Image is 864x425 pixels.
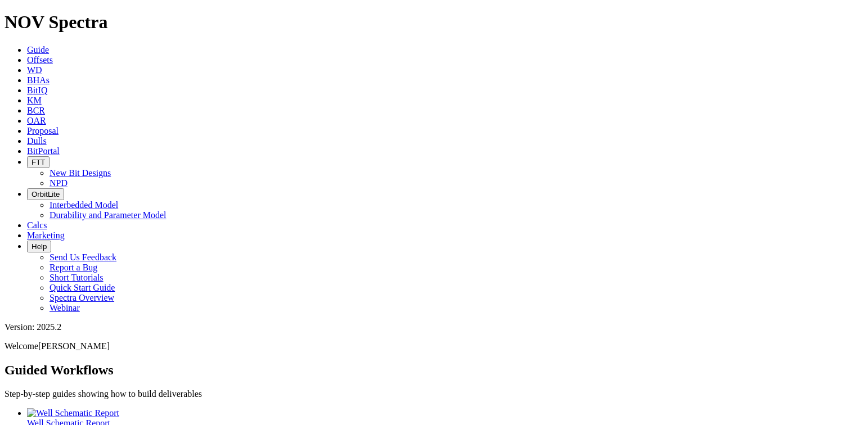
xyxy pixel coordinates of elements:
a: Durability and Parameter Model [49,210,166,220]
a: Spectra Overview [49,293,114,302]
a: BCR [27,106,45,115]
a: Report a Bug [49,263,97,272]
span: OrbitLite [31,190,60,198]
a: Offsets [27,55,53,65]
button: FTT [27,156,49,168]
p: Step-by-step guides showing how to build deliverables [4,389,859,399]
a: Proposal [27,126,58,135]
a: Interbedded Model [49,200,118,210]
button: Help [27,241,51,252]
a: Short Tutorials [49,273,103,282]
a: BHAs [27,75,49,85]
a: BitPortal [27,146,60,156]
h2: Guided Workflows [4,363,859,378]
p: Welcome [4,341,859,351]
a: Marketing [27,230,65,240]
button: OrbitLite [27,188,64,200]
a: Send Us Feedback [49,252,116,262]
a: Dulls [27,136,47,146]
h1: NOV Spectra [4,12,859,33]
a: Quick Start Guide [49,283,115,292]
span: [PERSON_NAME] [38,341,110,351]
a: Calcs [27,220,47,230]
a: Webinar [49,303,80,313]
div: Version: 2025.2 [4,322,859,332]
a: OAR [27,116,46,125]
img: Well Schematic Report [27,408,119,418]
a: Guide [27,45,49,55]
a: WD [27,65,42,75]
a: KM [27,96,42,105]
span: Help [31,242,47,251]
a: NPD [49,178,67,188]
a: New Bit Designs [49,168,111,178]
span: FTT [31,158,45,166]
a: BitIQ [27,85,47,95]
